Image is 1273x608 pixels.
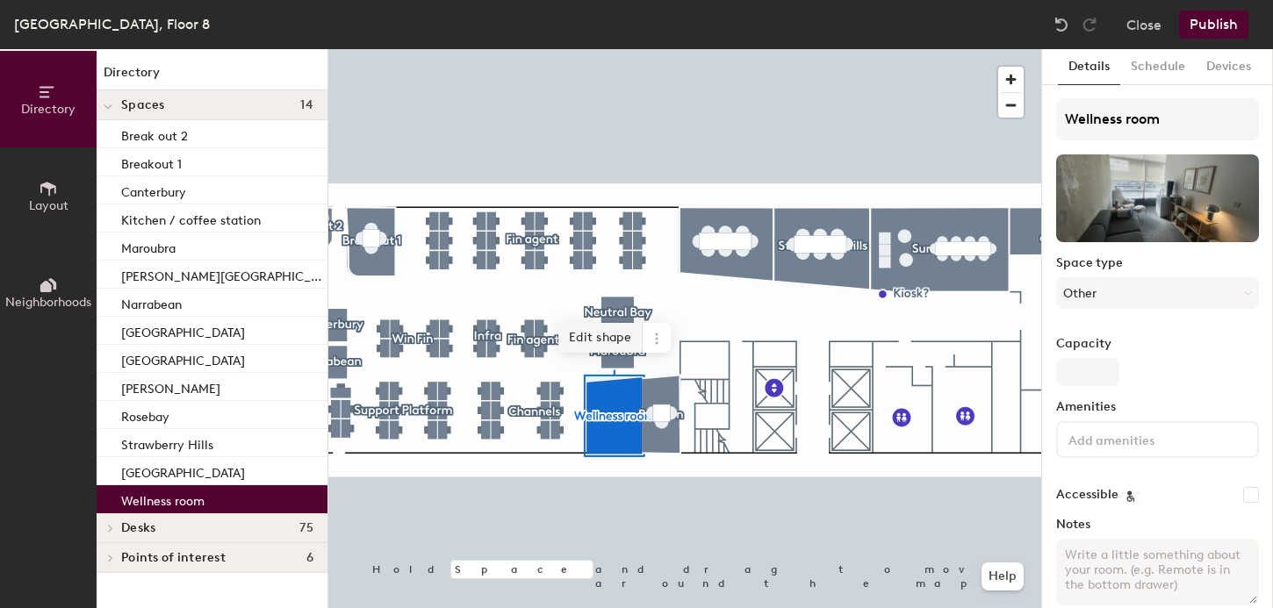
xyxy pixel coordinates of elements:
span: Points of interest [121,551,226,565]
p: Rosebay [121,404,169,425]
p: [GEOGRAPHIC_DATA] [121,461,245,481]
span: Edit shape [558,323,643,353]
button: Schedule [1120,49,1196,85]
span: 6 [306,551,313,565]
div: [GEOGRAPHIC_DATA], Floor 8 [14,13,210,35]
img: Redo [1081,16,1098,33]
span: Spaces [121,98,165,112]
button: Publish [1179,11,1248,39]
p: Breakout 1 [121,152,182,172]
button: Close [1126,11,1162,39]
label: Capacity [1056,337,1259,351]
p: [GEOGRAPHIC_DATA] [121,348,245,368]
span: Desks [121,521,155,535]
p: [PERSON_NAME][GEOGRAPHIC_DATA] [121,264,324,284]
p: Break out 2 [121,124,188,144]
span: Layout [29,198,68,213]
p: Maroubra [121,236,176,256]
label: Accessible [1056,488,1118,502]
p: Strawberry Hills [121,433,213,453]
label: Amenities [1056,400,1259,414]
img: Undo [1053,16,1070,33]
img: The space named Wellness room [1056,154,1259,242]
label: Space type [1056,256,1259,270]
p: [GEOGRAPHIC_DATA] [121,320,245,340]
span: Directory [21,102,76,117]
span: 14 [300,98,313,112]
button: Devices [1196,49,1262,85]
label: Notes [1056,518,1259,532]
h1: Directory [97,63,327,90]
span: Neighborhoods [5,295,91,310]
button: Other [1056,277,1259,309]
input: Add amenities [1065,428,1223,449]
p: Kitchen / coffee station [121,208,261,228]
p: Wellness room [121,489,205,509]
p: Narrabean [121,292,182,312]
p: Canterbury [121,180,186,200]
span: 75 [299,521,313,535]
button: Details [1058,49,1120,85]
p: [PERSON_NAME] [121,376,220,397]
button: Help [982,562,1024,590]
